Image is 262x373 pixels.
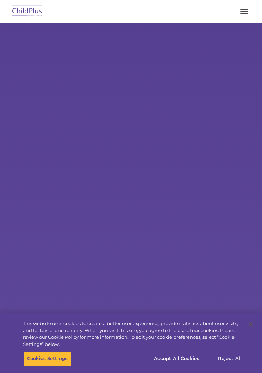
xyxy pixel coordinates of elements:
[23,320,243,348] div: This website uses cookies to create a better user experience, provide statistics about user visit...
[11,3,44,20] img: ChildPlus by Procare Solutions
[208,351,252,366] button: Reject All
[150,351,203,366] button: Accept All Cookies
[243,317,258,332] button: Close
[23,351,71,366] button: Cookies Settings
